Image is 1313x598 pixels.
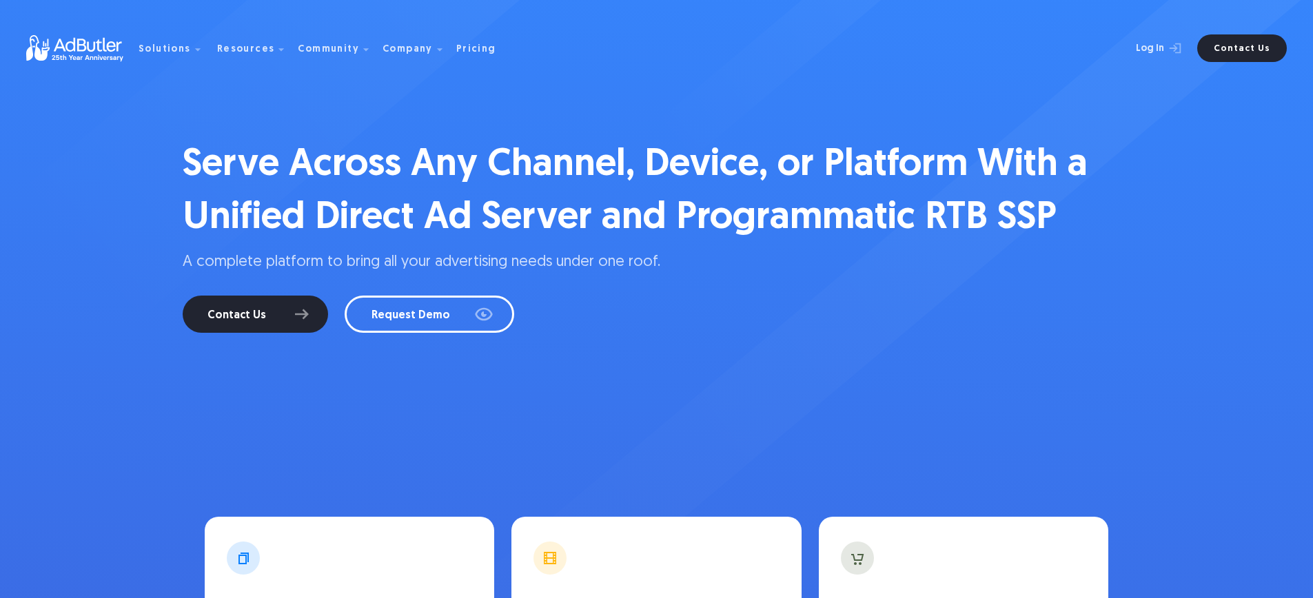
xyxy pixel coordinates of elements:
a: Pricing [456,42,507,54]
a: Contact Us [183,296,328,333]
div: Pricing [456,45,496,54]
div: Company [383,45,433,54]
h1: Serve Across Any Channel, Device, or Platform With a Unified Direct Ad Server and Programmatic RT... [183,139,1131,245]
div: Community [298,45,359,54]
a: Log In [1099,34,1189,62]
div: Community [298,26,380,70]
div: Solutions [139,45,191,54]
div: Resources [217,45,275,54]
div: Solutions [139,26,212,70]
a: Request Demo [345,296,514,333]
div: Company [383,26,454,70]
div: Resources [217,26,296,70]
a: Contact Us [1197,34,1287,62]
p: A complete platform to bring all your advertising needs under one roof. [183,252,1131,274]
